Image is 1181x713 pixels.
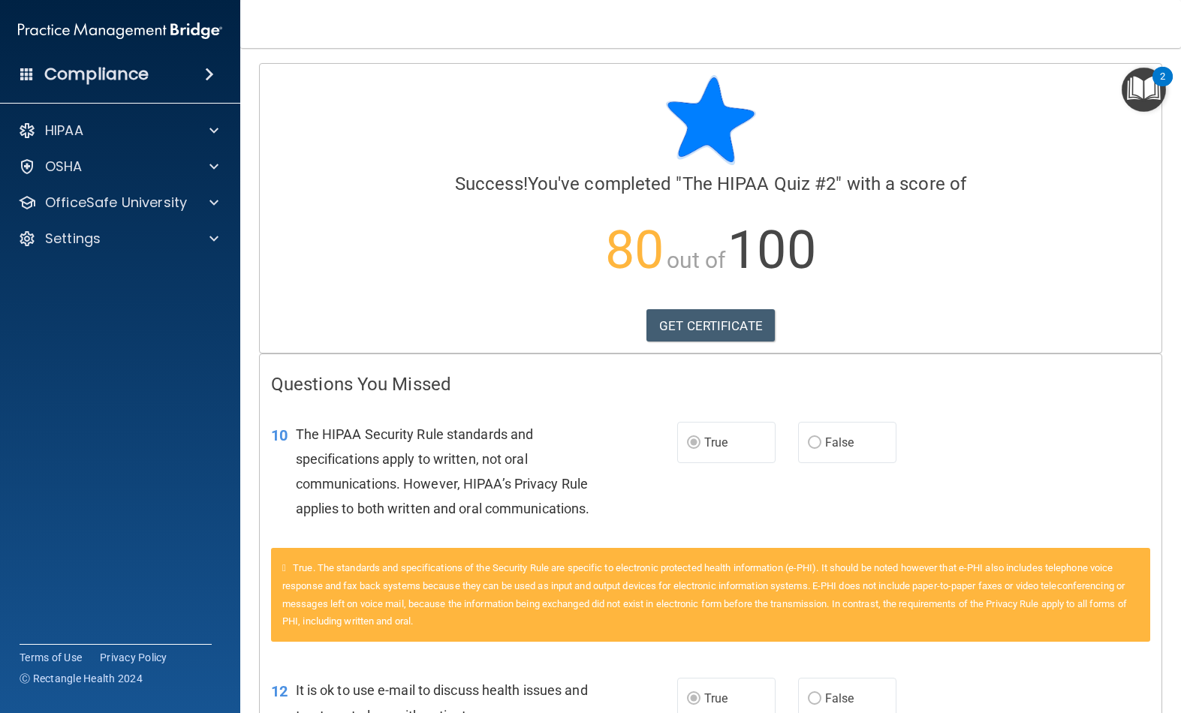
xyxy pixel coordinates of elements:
[271,174,1150,194] h4: You've completed " " with a score of
[45,230,101,248] p: Settings
[666,75,756,165] img: blue-star-rounded.9d042014.png
[667,247,726,273] span: out of
[687,438,700,449] input: True
[1122,68,1166,112] button: Open Resource Center, 2 new notifications
[18,16,222,46] img: PMB logo
[1160,77,1165,96] div: 2
[455,173,528,194] span: Success!
[296,426,590,517] span: The HIPAA Security Rule standards and specifications apply to written, not oral communications. H...
[687,693,700,705] input: True
[20,671,143,686] span: Ⓒ Rectangle Health 2024
[808,693,821,705] input: False
[44,64,149,85] h4: Compliance
[45,158,83,176] p: OSHA
[825,435,854,450] span: False
[682,173,836,194] span: The HIPAA Quiz #2
[20,650,82,665] a: Terms of Use
[646,309,775,342] a: GET CERTIFICATE
[704,435,728,450] span: True
[18,122,218,140] a: HIPAA
[704,691,728,705] span: True
[100,650,167,665] a: Privacy Policy
[605,219,664,281] span: 80
[271,426,288,444] span: 10
[18,158,218,176] a: OSHA
[18,230,218,248] a: Settings
[45,194,187,212] p: OfficeSafe University
[728,219,815,281] span: 100
[18,194,218,212] a: OfficeSafe University
[808,438,821,449] input: False
[45,122,83,140] p: HIPAA
[271,375,1150,394] h4: Questions You Missed
[282,562,1127,627] span: True. The standards and specifications of the Security Rule are specific to electronic protected ...
[825,691,854,705] span: False
[271,682,288,700] span: 12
